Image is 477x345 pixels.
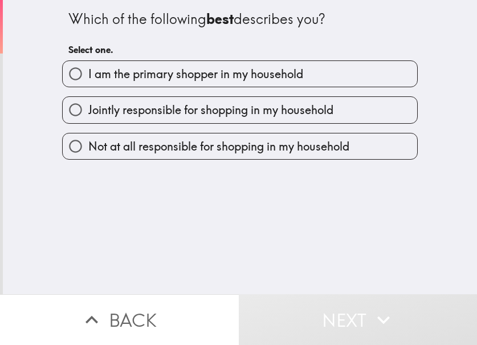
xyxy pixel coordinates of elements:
button: Not at all responsible for shopping in my household [63,133,417,159]
span: Not at all responsible for shopping in my household [88,139,349,155]
span: Jointly responsible for shopping in my household [88,102,333,118]
button: I am the primary shopper in my household [63,61,417,87]
span: I am the primary shopper in my household [88,66,303,82]
h6: Select one. [68,43,411,56]
b: best [206,10,234,27]
div: Which of the following describes you? [68,10,411,29]
button: Jointly responsible for shopping in my household [63,97,417,123]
